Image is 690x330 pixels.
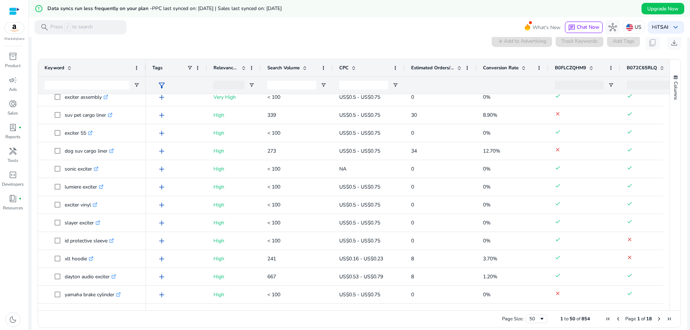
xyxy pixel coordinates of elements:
[9,76,17,84] span: campaign
[411,183,414,190] span: 0
[627,183,632,189] mat-icon: done
[157,201,166,209] span: add
[625,316,636,322] span: Page
[339,237,380,244] span: US$0.5 - US$0.75
[267,81,316,89] input: Search Volume Filter Input
[670,38,678,47] span: download
[555,273,561,278] mat-icon: done
[157,255,166,263] span: add
[483,219,491,226] span: 0%
[321,82,326,88] button: Open Filter Menu
[65,251,93,266] p: xlt hoodie
[45,81,129,89] input: Keyword Filter Input
[50,23,93,31] p: Press to search
[483,237,491,244] span: 0%
[65,90,108,104] p: exciter assembly
[667,36,681,50] button: download
[267,148,276,154] span: 273
[152,65,162,71] span: Tags
[2,181,24,187] p: Developers
[555,183,561,189] mat-icon: done
[339,166,346,172] span: NA
[134,82,139,88] button: Open Filter Menu
[560,316,563,322] span: 1
[339,273,383,280] span: US$0.53 - US$0.79
[555,237,561,242] mat-icon: done
[65,269,116,284] p: dayton audio exciter
[339,255,383,262] span: US$0.16 - US$0.23
[577,24,599,31] span: Chat Now
[213,251,254,266] p: High
[339,130,380,136] span: US$0.5 - US$0.75
[555,129,561,135] mat-icon: done
[411,291,414,298] span: 0
[213,65,239,71] span: Relevance Score
[9,123,17,132] span: lab_profile
[157,81,166,90] span: filter_alt
[555,147,561,153] mat-icon: clear
[213,126,254,140] p: High
[411,65,454,71] span: Estimated Orders/Month
[564,316,569,322] span: to
[339,291,380,298] span: US$0.5 - US$0.75
[64,23,71,31] span: /
[555,219,561,224] mat-icon: done
[565,22,603,33] button: chatChat Now
[267,166,280,172] span: < 100
[411,201,414,208] span: 0
[576,316,580,322] span: of
[656,316,662,322] div: Next Page
[627,147,632,153] mat-icon: done
[635,21,641,33] p: US
[9,171,17,179] span: code_blocks
[606,20,620,34] button: hub
[213,197,254,212] p: High
[267,112,276,118] span: 339
[526,315,547,323] div: Page Size
[213,180,254,194] p: High
[502,316,524,322] div: Page Size:
[671,23,680,32] span: keyboard_arrow_down
[483,65,519,71] span: Conversion Rate
[267,237,280,244] span: < 100
[213,233,254,248] p: High
[65,126,93,140] p: exciter 55
[483,130,491,136] span: 0%
[267,130,280,136] span: < 100
[5,134,20,140] p: Reports
[5,23,24,33] img: amazon.svg
[483,201,491,208] span: 0%
[672,82,679,100] span: Columns
[339,81,388,89] input: CPC Filter Input
[213,108,254,122] p: High
[568,24,575,31] span: chat
[339,183,380,190] span: US$0.5 - US$0.75
[555,165,561,171] mat-icon: done
[267,255,276,262] span: 241
[65,215,100,230] p: slayer exciter
[605,316,611,322] div: First Page
[339,148,380,154] span: US$0.5 - US$0.75
[157,111,166,120] span: add
[9,52,17,61] span: inventory_2
[411,148,417,154] span: 34
[608,23,617,32] span: hub
[157,147,166,155] span: add
[666,316,672,322] div: Last Page
[581,316,590,322] span: 854
[646,316,652,322] span: 18
[641,316,645,322] span: of
[267,273,276,280] span: 667
[483,183,491,190] span: 0%
[213,287,254,302] p: High
[483,112,497,118] span: 8.90%
[555,111,561,117] mat-icon: clear
[411,166,414,172] span: 0
[249,82,254,88] button: Open Filter Menu
[533,21,561,34] span: What's New
[19,197,22,200] span: fiber_manual_record
[483,273,497,280] span: 1.20%
[8,110,18,116] p: Sales
[267,201,280,208] span: < 100
[5,62,20,69] p: Product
